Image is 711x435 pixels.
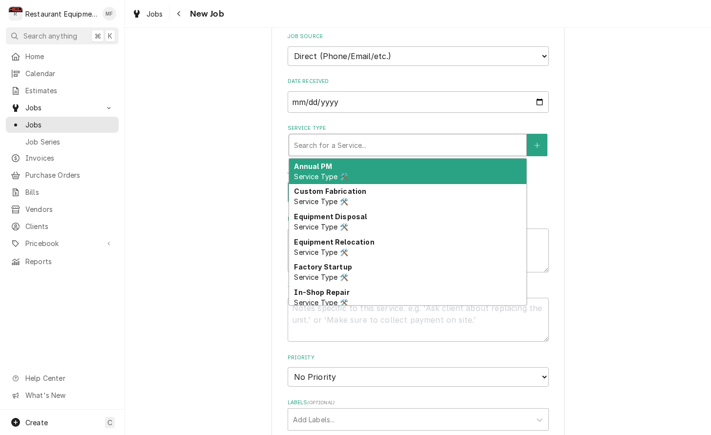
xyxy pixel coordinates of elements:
a: Home [6,48,119,64]
strong: Equipment Disposal [294,212,367,221]
input: yyyy-mm-dd [288,91,549,113]
span: Service Type 🛠️ [294,248,348,256]
a: Calendar [6,65,119,82]
a: Job Series [6,134,119,150]
span: Calendar [25,68,114,79]
div: Reason For Call [288,215,549,272]
a: Bills [6,184,119,200]
label: Service Type [288,124,549,132]
a: Go to Help Center [6,370,119,386]
button: Create New Service [527,134,547,156]
strong: Annual PM [294,162,332,170]
a: Go to What's New [6,387,119,403]
span: New Job [187,7,224,21]
label: Job Source [288,33,549,41]
span: K [108,31,112,41]
strong: Factory Startup [294,263,352,271]
a: Go to Jobs [6,100,119,116]
span: Bills [25,187,114,197]
div: Restaurant Equipment Diagnostics [25,9,97,19]
span: Service Type 🛠️ [294,172,348,181]
span: Jobs [25,103,99,113]
div: Madyson Fisher's Avatar [103,7,116,21]
span: Estimates [25,85,114,96]
a: Jobs [128,6,167,22]
span: Clients [25,221,114,231]
a: Go to Pricebook [6,235,119,251]
span: Create [25,418,48,427]
a: Reports [6,253,119,269]
div: Date Received [288,78,549,112]
span: Help Center [25,373,113,383]
a: Invoices [6,150,119,166]
a: Clients [6,218,119,234]
strong: Equipment Relocation [294,238,374,246]
label: Job Type [288,168,549,176]
span: Service Type 🛠️ [294,273,348,281]
span: Vendors [25,204,114,214]
strong: Custom Fabrication [294,187,366,195]
span: Jobs [146,9,163,19]
span: Purchase Orders [25,170,114,180]
span: Search anything [23,31,77,41]
span: ( optional ) [307,400,335,405]
div: Service Type [288,124,549,156]
div: R [9,7,22,21]
a: Jobs [6,117,119,133]
a: Purchase Orders [6,167,119,183]
button: Navigate back [171,6,187,21]
label: Technician Instructions [288,285,549,292]
span: Service Type 🛠️ [294,197,348,206]
label: Date Received [288,78,549,85]
span: Pricebook [25,238,99,249]
label: Labels [288,399,549,407]
div: Labels [288,399,549,431]
div: MF [103,7,116,21]
span: Job Series [25,137,114,147]
span: C [107,417,112,428]
label: Priority [288,354,549,362]
svg: Create New Service [534,142,540,149]
span: What's New [25,390,113,400]
label: Reason For Call [288,215,549,223]
div: Restaurant Equipment Diagnostics's Avatar [9,7,22,21]
span: Service Type 🛠️ [294,298,348,307]
a: Estimates [6,83,119,99]
span: Home [25,51,114,62]
span: Reports [25,256,114,267]
button: Search anything⌘K [6,27,119,44]
a: Vendors [6,201,119,217]
div: Technician Instructions [288,285,549,342]
div: Priority [288,354,549,387]
span: Invoices [25,153,114,163]
span: Service Type 🛠️ [294,223,348,231]
span: ⌘ [94,31,101,41]
strong: In-Shop Repair [294,288,349,296]
div: Job Source [288,33,549,65]
div: Job Type [288,168,549,203]
span: Jobs [25,120,114,130]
